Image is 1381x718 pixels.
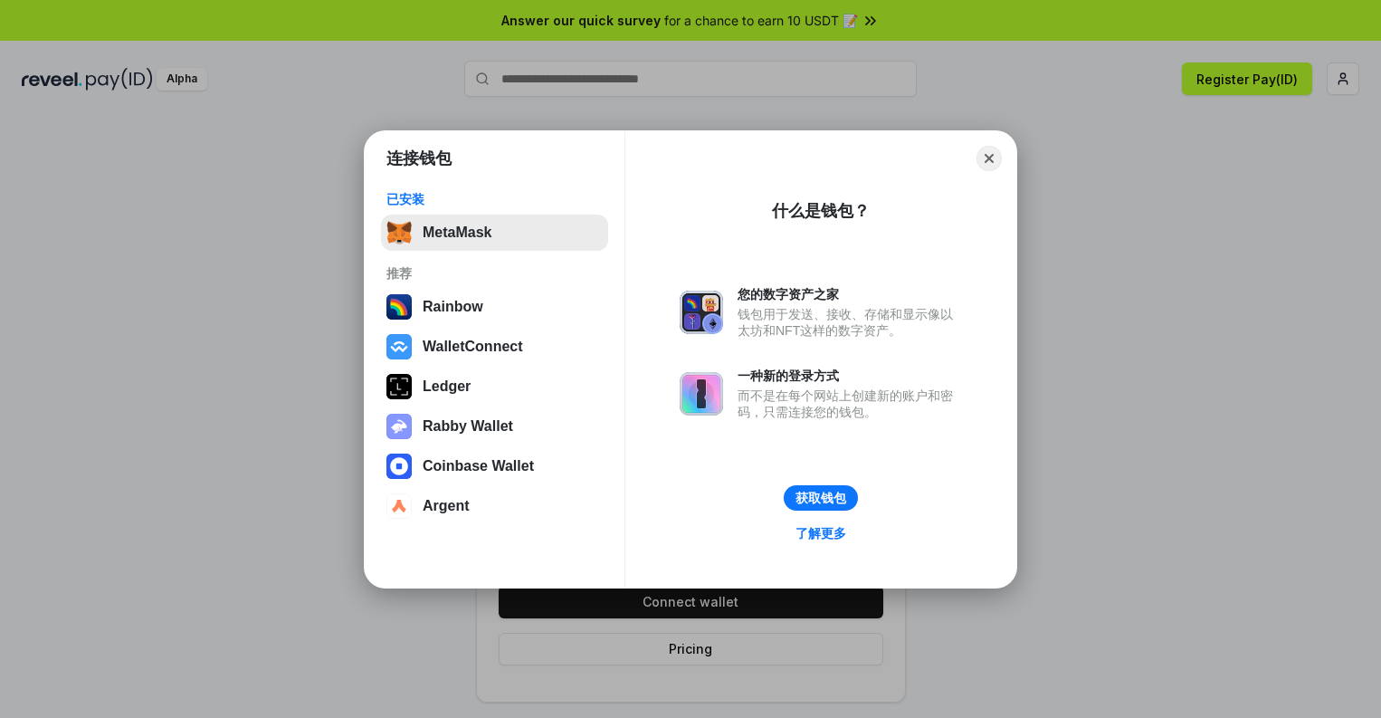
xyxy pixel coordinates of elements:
div: 您的数字资产之家 [738,286,962,302]
div: 获取钱包 [795,490,846,506]
img: svg+xml,%3Csvg%20width%3D%2228%22%20height%3D%2228%22%20viewBox%3D%220%200%2028%2028%22%20fill%3D... [386,493,412,519]
a: 了解更多 [785,522,857,545]
button: MetaMask [381,215,608,251]
button: Rainbow [381,289,608,325]
button: Close [976,146,1002,171]
div: Coinbase Wallet [423,458,534,474]
img: svg+xml,%3Csvg%20fill%3D%22none%22%20height%3D%2233%22%20viewBox%3D%220%200%2035%2033%22%20width%... [386,220,412,245]
button: WalletConnect [381,329,608,365]
div: 什么是钱包？ [772,200,870,222]
img: svg+xml,%3Csvg%20xmlns%3D%22http%3A%2F%2Fwww.w3.org%2F2000%2Fsvg%22%20fill%3D%22none%22%20viewBox... [386,414,412,439]
div: Argent [423,498,470,514]
img: svg+xml,%3Csvg%20xmlns%3D%22http%3A%2F%2Fwww.w3.org%2F2000%2Fsvg%22%20fill%3D%22none%22%20viewBox... [680,291,723,334]
div: 推荐 [386,265,603,282]
div: Rainbow [423,299,483,315]
div: 钱包用于发送、接收、存储和显示像以太坊和NFT这样的数字资产。 [738,306,962,339]
div: Rabby Wallet [423,418,513,435]
div: WalletConnect [423,339,523,355]
img: svg+xml,%3Csvg%20width%3D%22120%22%20height%3D%22120%22%20viewBox%3D%220%200%20120%20120%22%20fil... [386,294,412,320]
div: 一种新的登录方式 [738,368,962,384]
div: Ledger [423,378,471,395]
img: svg+xml,%3Csvg%20xmlns%3D%22http%3A%2F%2Fwww.w3.org%2F2000%2Fsvg%22%20fill%3D%22none%22%20viewBox... [680,372,723,416]
div: 已安装 [386,191,603,207]
img: svg+xml,%3Csvg%20width%3D%2228%22%20height%3D%2228%22%20viewBox%3D%220%200%2028%2028%22%20fill%3D... [386,454,412,479]
button: 获取钱包 [784,485,858,511]
img: svg+xml,%3Csvg%20width%3D%2228%22%20height%3D%2228%22%20viewBox%3D%220%200%2028%2028%22%20fill%3D... [386,334,412,359]
button: Ledger [381,369,608,405]
div: MetaMask [423,225,491,241]
div: 而不是在每个网站上创建新的账户和密码，只需连接您的钱包。 [738,388,962,420]
div: 了解更多 [795,525,846,541]
button: Coinbase Wallet [381,448,608,484]
h1: 连接钱包 [386,148,452,169]
img: svg+xml,%3Csvg%20xmlns%3D%22http%3A%2F%2Fwww.w3.org%2F2000%2Fsvg%22%20width%3D%2228%22%20height%3... [386,374,412,399]
button: Rabby Wallet [381,408,608,445]
button: Argent [381,488,608,524]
